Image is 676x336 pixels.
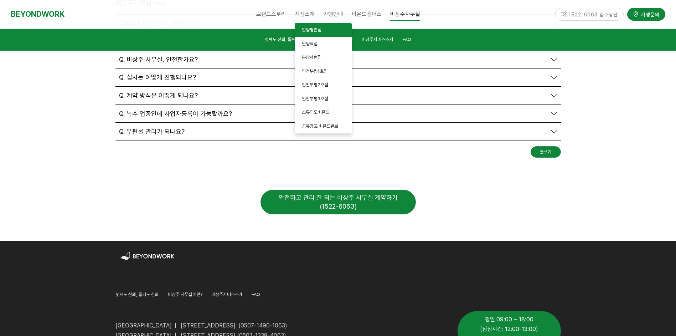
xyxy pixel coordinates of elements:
[302,96,328,101] span: 인천부평3호점
[362,36,393,45] a: 비상주서비스소개
[295,37,352,51] a: 안양역점
[302,110,329,115] span: 스튜디오비욘드
[119,56,198,63] span: Q. 비상주 사무실, 안전한가요?
[256,11,286,17] span: 브랜드스토리
[295,23,352,37] a: 안양평촌점
[362,37,393,42] span: 비상주서비스소개
[168,292,202,297] span: 비상주 사무실이란?
[115,291,159,300] a: 첫째도 신뢰, 둘째도 신뢰
[295,11,315,17] span: 지점소개
[390,8,420,21] span: 비상주사무실
[403,36,411,45] a: FAQ
[115,322,287,329] span: [GEOGRAPHIC_DATA] | [STREET_ADDRESS] (0507-1490-1063)
[252,291,260,300] a: FAQ
[302,68,327,74] span: 인천부평1호점
[252,292,260,297] span: FAQ
[265,36,308,45] a: 첫째도 신뢰, 둘째도 신뢰
[295,65,352,78] a: 인천부평1호점
[302,27,321,32] span: 안양평촌점
[119,128,185,136] span: Q. 우편물 관리가 되나요?
[295,106,352,119] a: 스튜디오비욘드
[295,92,352,106] a: 인천부평3호점
[403,37,411,42] span: FAQ
[11,7,64,21] a: BEYONDWORK
[211,292,243,297] span: 비상주서비스소개
[627,7,665,20] a: 가맹문의
[168,291,202,300] a: 비상주 사무실이란?
[290,5,319,23] a: 지점소개
[265,37,308,42] span: 첫째도 신뢰, 둘째도 신뢰
[480,326,538,332] span: (점심시간: 12:00-13:00)
[302,123,338,129] span: 공유창고 비욘드큐브
[119,92,198,100] span: Q. 계약 방식은 어떻게 되나요?
[295,119,352,133] a: 공유창고 비욘드큐브
[302,55,321,60] span: 분당서현점
[302,82,328,87] span: 인천부평2호점
[323,11,343,17] span: 가맹안내
[295,51,352,65] a: 분당서현점
[119,110,232,118] span: Q. 특수 업종인데 사업자등록이 가능할까요?
[639,10,660,17] span: 가맹문의
[252,5,290,23] a: 브랜드스토리
[119,73,196,81] span: Q. 실사는 어떻게 진행되나요?
[352,11,382,17] span: 비욘드캠퍼스
[347,5,386,23] a: 비욘드캠퍼스
[115,292,159,297] span: 첫째도 신뢰, 둘째도 신뢰
[211,291,243,300] a: 비상주서비스소개
[485,316,533,323] span: 평일 09:00 ~ 18:00
[295,78,352,92] a: 인천부평2호점
[386,5,424,23] a: 비상주사무실
[531,146,561,158] a: 글쓰기
[302,41,318,46] span: 안양역점
[319,5,347,23] a: 가맹안내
